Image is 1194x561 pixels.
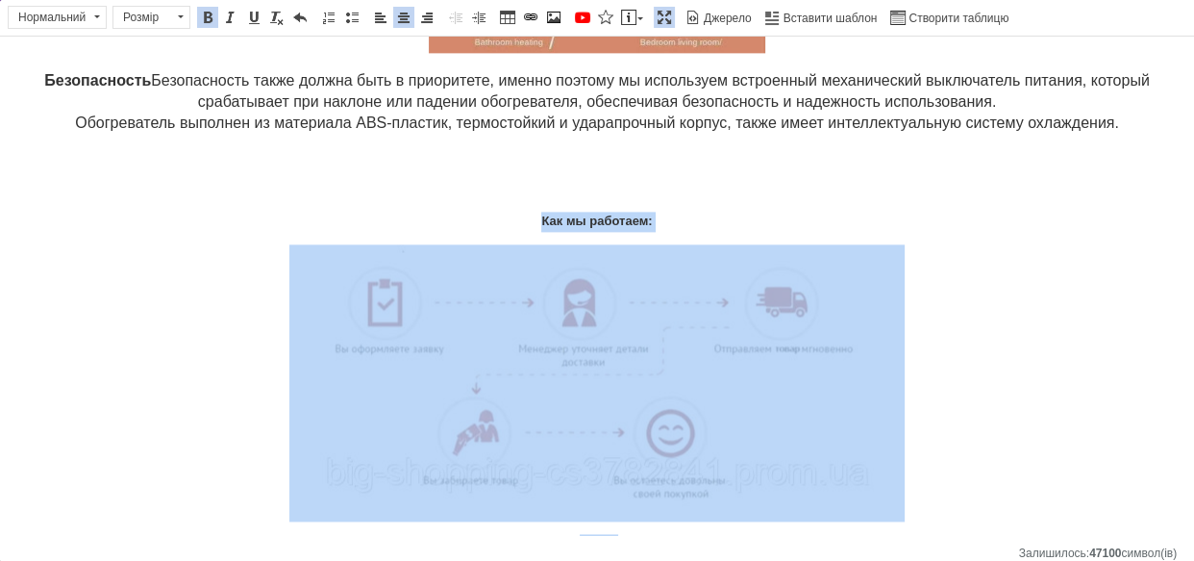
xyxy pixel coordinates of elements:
[318,7,339,28] a: Вставити/видалити нумерований список
[113,7,171,28] span: Розмір
[44,36,151,52] strong: Безопасность
[541,177,652,191] strong: Как мы работаем:
[8,6,107,29] a: Нормальний
[683,7,755,28] a: Джерело
[9,7,87,28] span: Нормальний
[497,7,518,28] a: Таблиця
[572,7,593,28] a: Додати відео з YouTube
[289,7,311,28] a: Повернути (Ctrl+Z)
[393,7,414,28] a: По центру
[341,7,362,28] a: Вставити/видалити маркований список
[654,7,675,28] a: Максимізувати
[370,7,391,28] a: По лівому краю
[44,36,1149,94] span: Безопасность также должна быть в приоритете, именно поэтому мы используем встроенный механический...
[243,7,264,28] a: Підкреслений (Ctrl+U)
[781,11,878,27] span: Вставити шаблон
[543,7,564,28] a: Зображення
[906,11,1008,27] span: Створити таблицю
[266,7,287,28] a: Видалити форматування
[1089,547,1121,560] span: 47100
[595,7,616,28] a: Вставити іконку
[197,7,218,28] a: Жирний (Ctrl+B)
[887,7,1011,28] a: Створити таблицю
[468,7,489,28] a: Збільшити відступ
[445,7,466,28] a: Зменшити відступ
[618,7,646,28] a: Вставити повідомлення
[220,7,241,28] a: Курсив (Ctrl+I)
[416,7,437,28] a: По правому краю
[112,6,190,29] a: Розмір
[520,7,541,28] a: Вставити/Редагувати посилання (Ctrl+L)
[1019,542,1186,560] div: Кiлькiсть символiв
[701,11,752,27] span: Джерело
[762,7,881,28] a: Вставити шаблон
